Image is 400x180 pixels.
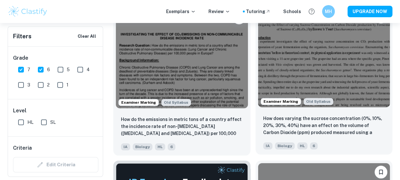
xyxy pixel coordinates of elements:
span: Examiner Marking [261,99,301,104]
h6: MH [325,8,332,15]
button: Help and Feedback [306,6,317,17]
span: Old Syllabus [161,99,191,106]
span: IA [263,142,272,149]
span: 1 [67,81,68,88]
h6: Level [13,107,98,115]
span: 6 [47,66,50,73]
a: Examiner MarkingStarting from the May 2025 session, the Biology IA requirements have changed. It'... [256,6,393,155]
p: How do the emissions in metric tons of a country affect the incidence rate of non-communicable di... [121,116,243,138]
span: HL [297,142,307,149]
button: UPGRADE NOW [347,6,392,17]
button: Bookmark [375,166,387,178]
span: 5 [67,66,70,73]
span: 7 [27,66,30,73]
span: 2 [47,81,50,88]
span: IA [121,143,130,150]
img: Clastify logo [8,5,48,18]
span: Biology [133,143,152,150]
span: 4 [87,66,90,73]
p: Review [208,8,230,15]
span: Biology [275,142,295,149]
button: MH [322,5,335,18]
span: HL [27,119,33,126]
div: Starting from the May 2025 session, the Biology IA requirements have changed. It's OK to refer to... [304,98,333,105]
button: Clear All [76,32,98,41]
a: Examiner MarkingStarting from the May 2025 session, the Biology IA requirements have changed. It'... [113,6,250,155]
div: Criteria filters are unavailable when searching by topic [13,157,98,172]
span: Old Syllabus [304,98,333,105]
span: 6 [310,142,318,149]
span: 6 [168,143,175,150]
h6: Filters [13,32,32,41]
span: 3 [27,81,30,88]
div: Starting from the May 2025 session, the Biology IA requirements have changed. It's OK to refer to... [161,99,191,106]
h6: Criteria [13,144,32,152]
p: How does varying the sucrose concentration (0%, 10%, 20%, 30%, 40%) have an effect on the volume ... [263,115,385,137]
span: Examiner Marking [119,100,158,105]
span: SL [50,119,56,126]
p: Exemplars [166,8,196,15]
img: Biology IA example thumbnail: How does varying the sucrose concentrati [258,8,390,107]
a: Tutoring [246,8,270,15]
span: HL [155,143,165,150]
a: Schools [283,8,301,15]
h6: Grade [13,54,98,62]
img: Biology IA example thumbnail: How do the emissions in metric tons of a [116,9,248,108]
